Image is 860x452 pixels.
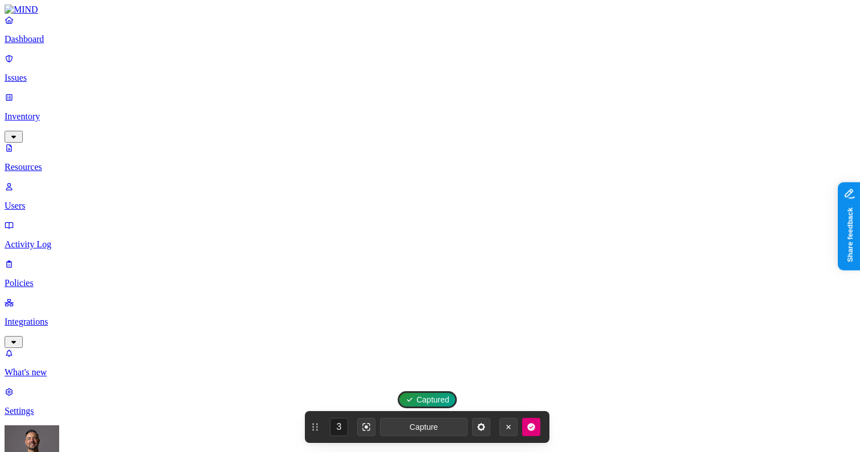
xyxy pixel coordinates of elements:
img: MIND [5,5,38,15]
p: What's new [5,367,855,378]
p: Dashboard [5,34,855,44]
p: Resources [5,162,855,172]
p: Users [5,201,855,211]
p: Activity Log [5,239,855,250]
p: Policies [5,278,855,288]
p: Inventory [5,111,855,122]
p: Issues [5,73,855,83]
p: Settings [5,406,855,416]
p: Integrations [5,317,855,327]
